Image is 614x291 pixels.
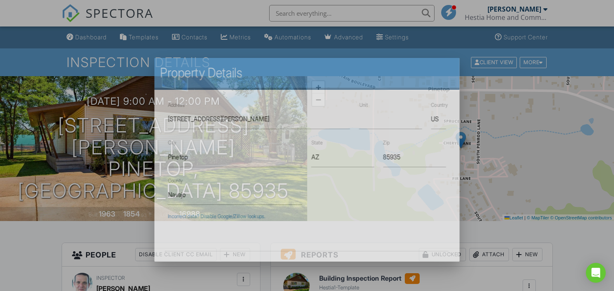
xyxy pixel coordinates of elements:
[168,102,185,108] label: Address
[586,263,606,283] div: Open Intercom Messenger
[383,139,390,146] label: Zip
[168,139,177,146] label: City
[311,139,323,146] label: State
[168,178,183,184] label: County
[168,213,446,220] div: Incorrect data? Disable Google/Zillow lookups.
[431,102,448,108] label: Country
[160,65,454,81] h2: Property Details
[359,102,368,108] label: Unit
